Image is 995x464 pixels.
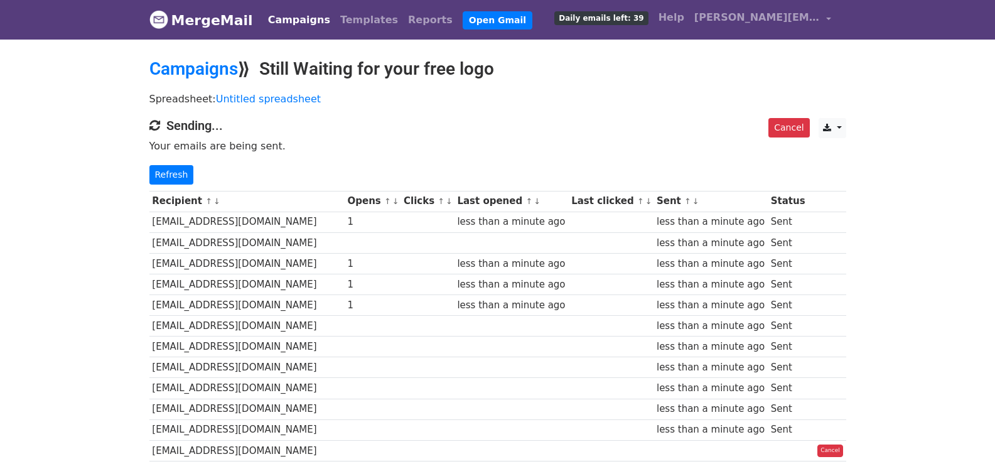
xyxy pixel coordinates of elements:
a: [PERSON_NAME][EMAIL_ADDRESS][DOMAIN_NAME] [689,5,836,35]
div: less than a minute ago [657,381,765,396]
a: Daily emails left: 39 [549,5,653,30]
a: Cancel [768,118,809,138]
span: Daily emails left: 39 [554,11,648,25]
td: Sent [768,337,808,357]
a: ↓ [692,197,699,206]
div: less than a minute ago [457,298,565,313]
div: less than a minute ago [657,423,765,437]
div: less than a minute ago [657,298,765,313]
td: Sent [768,357,808,378]
td: Sent [768,232,808,253]
th: Last clicked [568,191,653,212]
td: Sent [768,419,808,440]
td: [EMAIL_ADDRESS][DOMAIN_NAME] [149,274,345,294]
td: [EMAIL_ADDRESS][DOMAIN_NAME] [149,419,345,440]
span: [PERSON_NAME][EMAIL_ADDRESS][DOMAIN_NAME] [694,10,820,25]
td: Sent [768,399,808,419]
p: Your emails are being sent. [149,139,846,153]
a: ↑ [205,197,212,206]
a: MergeMail [149,7,253,33]
div: 1 [347,257,397,271]
th: Recipient [149,191,345,212]
a: ↑ [384,197,391,206]
div: less than a minute ago [657,340,765,354]
h4: Sending... [149,118,846,133]
div: less than a minute ago [657,257,765,271]
a: ↓ [534,197,541,206]
td: [EMAIL_ADDRESS][DOMAIN_NAME] [149,357,345,378]
div: less than a minute ago [657,319,765,333]
th: Last opened [454,191,569,212]
a: ↑ [684,197,691,206]
img: MergeMail logo [149,10,168,29]
th: Clicks [401,191,454,212]
a: Refresh [149,165,194,185]
div: less than a minute ago [457,257,565,271]
a: Open Gmail [463,11,532,30]
td: Sent [768,274,808,294]
th: Sent [653,191,768,212]
div: less than a minute ago [457,215,565,229]
h2: ⟫ Still Waiting for your free logo [149,58,846,80]
td: [EMAIL_ADDRESS][DOMAIN_NAME] [149,378,345,399]
a: ↓ [213,197,220,206]
a: ↓ [392,197,399,206]
td: [EMAIL_ADDRESS][DOMAIN_NAME] [149,399,345,419]
a: Campaigns [149,58,238,79]
td: Sent [768,316,808,337]
td: [EMAIL_ADDRESS][DOMAIN_NAME] [149,212,345,232]
td: Sent [768,295,808,316]
td: Sent [768,253,808,274]
a: ↑ [525,197,532,206]
div: less than a minute ago [657,402,765,416]
div: 1 [347,278,397,292]
a: Templates [335,8,403,33]
th: Status [768,191,808,212]
a: ↓ [446,197,453,206]
div: less than a minute ago [657,278,765,292]
a: ↑ [637,197,644,206]
td: Sent [768,212,808,232]
td: Sent [768,378,808,399]
td: [EMAIL_ADDRESS][DOMAIN_NAME] [149,316,345,337]
div: 1 [347,298,397,313]
td: [EMAIL_ADDRESS][DOMAIN_NAME] [149,253,345,274]
a: Reports [403,8,458,33]
a: Campaigns [263,8,335,33]
a: Cancel [817,445,843,457]
div: less than a minute ago [657,215,765,229]
a: Help [653,5,689,30]
th: Opens [345,191,401,212]
td: [EMAIL_ADDRESS][DOMAIN_NAME] [149,232,345,253]
div: 1 [347,215,397,229]
a: ↓ [645,197,652,206]
div: less than a minute ago [657,360,765,375]
td: [EMAIL_ADDRESS][DOMAIN_NAME] [149,440,345,461]
div: less than a minute ago [657,236,765,251]
td: [EMAIL_ADDRESS][DOMAIN_NAME] [149,337,345,357]
p: Spreadsheet: [149,92,846,105]
td: [EMAIL_ADDRESS][DOMAIN_NAME] [149,295,345,316]
div: less than a minute ago [457,278,565,292]
a: ↑ [438,197,444,206]
a: Untitled spreadsheet [216,93,321,105]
